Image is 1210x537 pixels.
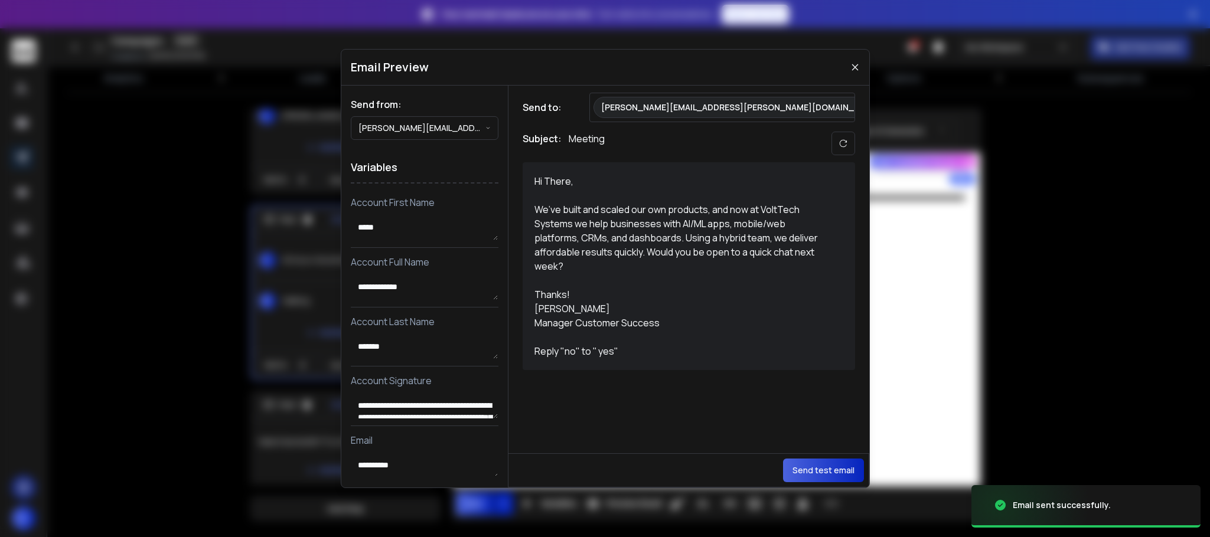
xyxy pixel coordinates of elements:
[351,195,498,209] p: Account First Name
[523,132,562,155] h1: Subject:
[351,374,498,388] p: Account Signature
[523,100,570,114] h1: Send to:
[783,459,864,482] button: Send test email
[351,255,498,269] p: Account Full Name
[351,152,498,184] h1: Variables
[601,101,880,113] p: [PERSON_NAME][EMAIL_ADDRESS][PERSON_NAME][DOMAIN_NAME]
[351,59,429,76] h1: Email Preview
[351,97,498,112] h1: Send from:
[351,315,498,329] p: Account Last Name
[1013,499,1111,511] div: Email sent successfully.
[534,202,830,273] div: We’ve built and scaled our own products, and now at VoltTech Systems we help businesses with AI/M...
[534,344,830,358] div: Reply "no" to '' yes''
[358,122,485,134] p: [PERSON_NAME][EMAIL_ADDRESS][PERSON_NAME][DOMAIN_NAME]
[569,132,605,155] p: Meeting
[534,287,830,302] div: Thanks!
[534,302,830,316] div: [PERSON_NAME]
[351,433,498,447] p: Email
[534,316,830,330] div: Manager Customer Success
[534,174,830,188] div: Hi There,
